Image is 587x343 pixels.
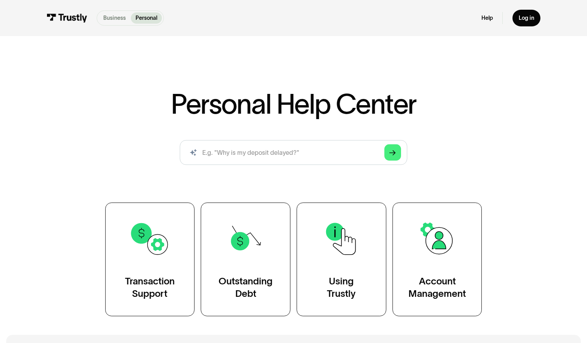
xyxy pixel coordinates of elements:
div: Log in [519,14,534,21]
div: Transaction Support [125,275,175,300]
a: TransactionSupport [105,203,195,316]
div: Account Management [408,275,466,300]
p: Business [103,14,126,22]
h1: Personal Help Center [171,90,417,118]
a: OutstandingDebt [201,203,290,316]
a: Log in [512,10,540,26]
a: Business [99,12,130,24]
div: Outstanding Debt [219,275,273,300]
p: Personal [135,14,157,22]
a: Personal [131,12,162,24]
a: Help [481,14,493,21]
form: Search [180,140,407,165]
a: UsingTrustly [297,203,386,316]
img: Trustly Logo [47,14,87,22]
div: Using Trustly [327,275,356,300]
a: AccountManagement [392,203,482,316]
input: search [180,140,407,165]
